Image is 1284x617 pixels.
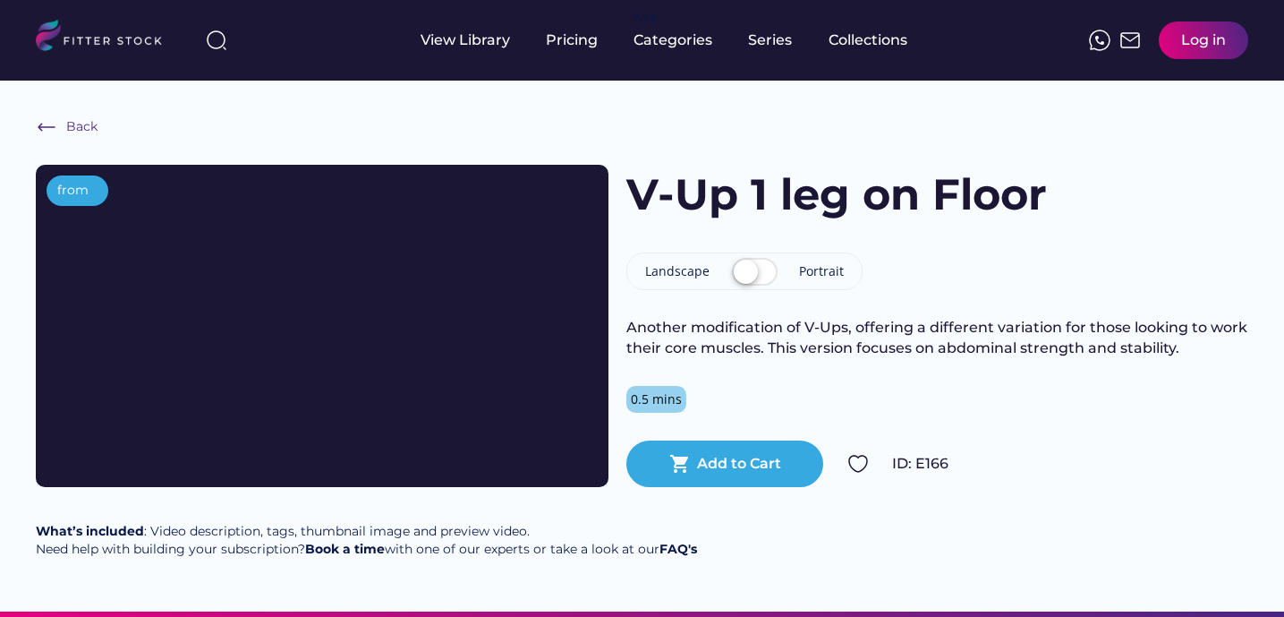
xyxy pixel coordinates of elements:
div: Back [66,118,98,136]
h1: V-Up 1 leg on Floor [626,165,1047,225]
div: Categories [633,30,712,50]
div: Another modification of V-Ups, offering a different variation for those looking to work their cor... [626,318,1248,358]
img: yH5BAEAAAAALAAAAAABAAEAAAIBRAA7 [93,165,551,423]
div: Portrait [799,262,844,280]
div: Add to Cart [697,454,781,474]
img: meteor-icons_whatsapp%20%281%29.svg [1089,30,1110,51]
img: Frame%2051.svg [1119,30,1141,51]
div: fvck [633,9,657,27]
img: LOGO.svg [36,20,177,56]
div: 0.5 mins [631,390,682,408]
div: Collections [829,30,907,50]
div: Landscape [645,262,710,280]
strong: What’s included [36,523,144,539]
img: search-normal%203.svg [206,30,227,51]
div: Pricing [546,30,598,50]
button: shopping_cart [669,453,691,475]
div: ID: E166 [892,454,1248,474]
img: Frame%20%286%29.svg [36,116,57,138]
div: from [57,182,89,200]
div: : Video description, tags, thumbnail image and preview video. Need help with building your subscr... [36,523,697,558]
a: FAQ's [659,541,697,557]
div: Series [748,30,793,50]
a: Book a time [305,541,385,557]
img: Group%201000002324.svg [847,453,869,475]
div: Log in [1181,30,1226,50]
div: View Library [421,30,510,50]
